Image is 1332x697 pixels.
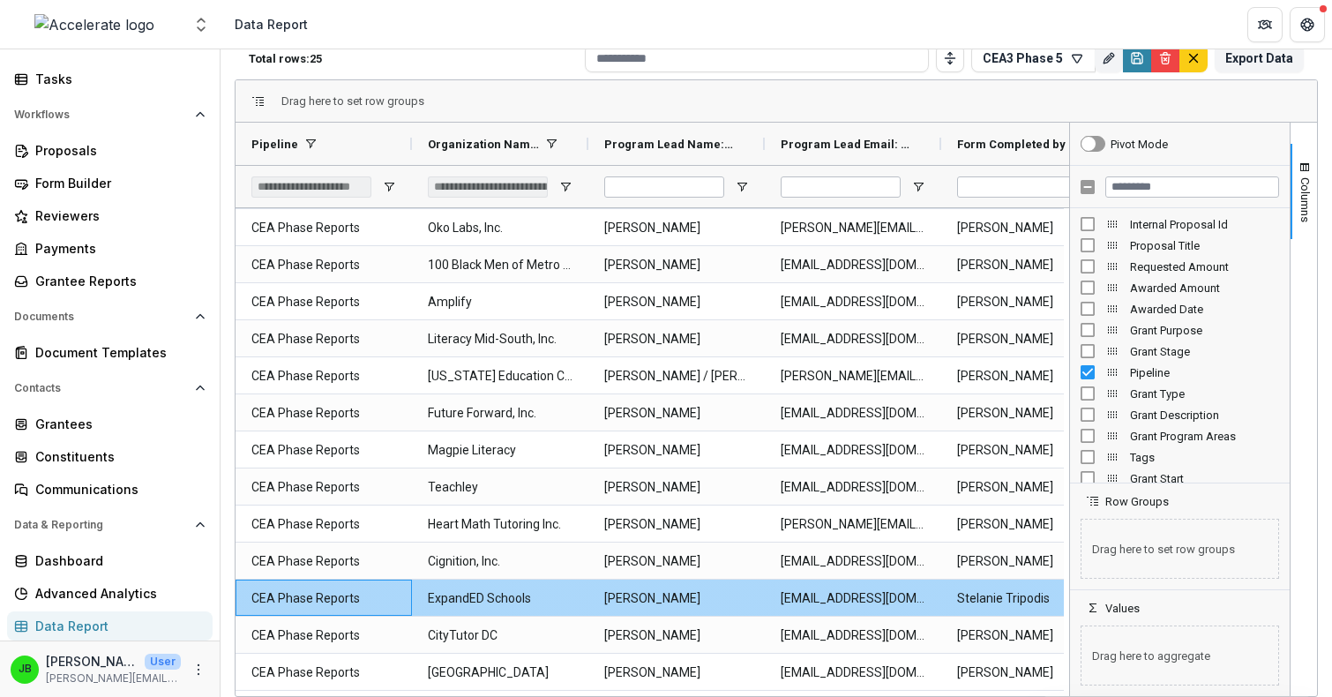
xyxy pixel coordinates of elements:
[604,176,724,198] input: Program Lead Name: (SHORT_TEXT) Filter Input
[1070,235,1290,256] div: Proposal Title Column
[1070,277,1290,298] div: Awarded Amount Column
[35,415,198,433] div: Grantees
[604,138,735,151] span: Program Lead Name: (SHORT_TEXT)
[1070,404,1290,425] div: Grant Description Column
[1070,341,1290,362] div: Grant Stage Column
[1130,408,1279,422] span: Grant Description
[428,655,572,691] span: [GEOGRAPHIC_DATA]
[1130,303,1279,316] span: Awarded Date
[781,469,925,506] span: [EMAIL_ADDRESS][DOMAIN_NAME]
[14,311,188,323] span: Documents
[971,44,1096,72] button: CEA3 Phase 5
[957,469,1102,506] span: [PERSON_NAME]
[604,469,749,506] span: [PERSON_NAME]
[7,546,213,575] a: Dashboard
[1290,7,1325,42] button: Get Help
[228,11,315,37] nav: breadcrumb
[428,506,572,543] span: Heart Math Tutoring Inc.
[1081,626,1279,686] span: Drag here to aggregate
[251,655,396,691] span: CEA Phase Reports
[957,247,1102,283] span: [PERSON_NAME]
[251,358,396,394] span: CEA Phase Reports
[957,395,1102,431] span: [PERSON_NAME]
[558,180,572,194] button: Open Filter Menu
[1130,260,1279,274] span: Requested Amount
[249,52,578,65] p: Total rows: 25
[957,138,1088,151] span: Form Completed by Name: (SHORT_TEXT)
[1130,345,1279,358] span: Grant Stage
[1130,218,1279,231] span: Internal Proposal Id
[781,210,925,246] span: [PERSON_NAME][EMAIL_ADDRESS][PERSON_NAME]
[14,109,188,121] span: Workflows
[1105,176,1279,198] input: Filter Columns Input
[251,543,396,580] span: CEA Phase Reports
[1070,508,1290,589] div: Row Groups
[604,358,749,394] span: [PERSON_NAME] / [PERSON_NAME]
[35,551,198,570] div: Dashboard
[281,94,424,108] span: Drag here to set row groups
[781,247,925,283] span: [EMAIL_ADDRESS][DOMAIN_NAME]
[957,358,1102,394] span: [PERSON_NAME]
[1095,44,1123,72] button: Rename
[781,395,925,431] span: [EMAIL_ADDRESS][DOMAIN_NAME]
[35,141,198,160] div: Proposals
[1130,387,1279,401] span: Grant Type
[428,432,572,468] span: Magpie Literacy
[957,655,1102,691] span: [PERSON_NAME]
[7,169,213,198] a: Form Builder
[428,138,539,151] span: Organization Name: (SHORT_TEXT)
[428,581,572,617] span: ExpandED Schools
[1247,7,1283,42] button: Partners
[936,44,964,72] button: Toggle auto height
[46,652,138,671] p: [PERSON_NAME]
[1123,44,1151,72] button: Save
[35,343,198,362] div: Document Templates
[957,321,1102,357] span: [PERSON_NAME]
[428,210,572,246] span: Oko Labs, Inc.
[251,506,396,543] span: CEA Phase Reports
[781,506,925,543] span: [PERSON_NAME][EMAIL_ADDRESS][PERSON_NAME][DOMAIN_NAME]
[957,618,1102,654] span: [PERSON_NAME]
[604,506,749,543] span: [PERSON_NAME]
[1070,298,1290,319] div: Awarded Date Column
[235,15,308,34] div: Data Report
[428,321,572,357] span: Literacy Mid-South, Inc.
[1070,425,1290,446] div: Grant Program Areas Column
[189,7,213,42] button: Open entity switcher
[145,654,181,670] p: User
[1070,319,1290,341] div: Grant Purpose Column
[428,395,572,431] span: Future Forward, Inc.
[251,469,396,506] span: CEA Phase Reports
[7,579,213,608] a: Advanced Analytics
[35,272,198,290] div: Grantee Reports
[781,321,925,357] span: [EMAIL_ADDRESS][DOMAIN_NAME]
[1130,430,1279,443] span: Grant Program Areas
[781,284,925,320] span: [EMAIL_ADDRESS][DOMAIN_NAME]
[957,284,1102,320] span: [PERSON_NAME]
[604,395,749,431] span: [PERSON_NAME]
[251,395,396,431] span: CEA Phase Reports
[604,618,749,654] span: [PERSON_NAME]
[957,543,1102,580] span: [PERSON_NAME]
[1111,138,1168,151] div: Pivot Mode
[781,655,925,691] span: [EMAIL_ADDRESS][DOMAIN_NAME]
[251,247,396,283] span: CEA Phase Reports
[604,284,749,320] span: [PERSON_NAME]
[604,655,749,691] span: [PERSON_NAME]
[1070,615,1290,696] div: Values
[35,174,198,192] div: Form Builder
[7,611,213,641] a: Data Report
[781,358,925,394] span: [PERSON_NAME][EMAIL_ADDRESS][PERSON_NAME][DOMAIN_NAME]
[1130,451,1279,464] span: Tags
[19,663,32,675] div: Jennifer Bronson
[1070,256,1290,277] div: Requested Amount Column
[1130,472,1279,485] span: Grant Start
[188,659,209,680] button: More
[7,475,213,504] a: Communications
[35,239,198,258] div: Payments
[428,284,572,320] span: Amplify
[7,338,213,367] a: Document Templates
[35,206,198,225] div: Reviewers
[604,321,749,357] span: [PERSON_NAME]
[781,138,911,151] span: Program Lead Email: (SHORT_TEXT)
